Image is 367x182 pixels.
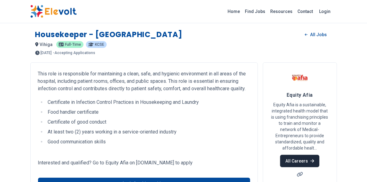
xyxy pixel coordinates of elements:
a: All Careers [280,155,319,167]
span: Equity Afia [287,92,313,98]
span: KCSE [95,43,104,46]
span: vihiga [40,42,53,47]
img: Equity Afia [292,70,308,86]
a: All Jobs [300,30,332,39]
a: Home [225,6,243,16]
p: Interested and qualified? Go to Equity Afia on [DOMAIN_NAME] to apply [38,159,250,167]
li: At least two (2) years working in a service-oriented industry [46,128,250,136]
a: Resources [268,6,295,16]
li: Good communication skills [46,138,250,146]
img: Elevolt [30,5,77,18]
p: - Accepting Applications [53,51,96,55]
li: Food handler certificate [46,108,250,116]
li: Certificate of good conduct [46,118,250,126]
p: This role is responsible for maintaining a clean, safe, and hygienic environment in all areas of ... [38,70,250,92]
a: Find Jobs [243,6,268,16]
a: Login [316,5,335,18]
li: Certificate in Infection Control Practices in Housekeeping and Laundry [46,99,250,106]
a: Contact [295,6,316,16]
p: Equity Afia is a sustainable, integrated health model that is using franchising principles to tra... [271,102,329,151]
span: Full-time [65,43,81,46]
h1: Housekeeper - [GEOGRAPHIC_DATA] [35,30,183,40]
iframe: Chat Widget [336,152,367,182]
span: [DATE] [41,51,52,55]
